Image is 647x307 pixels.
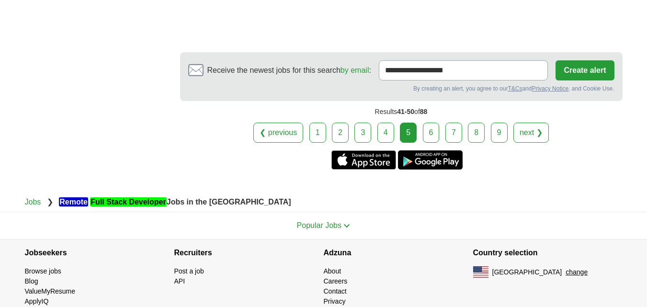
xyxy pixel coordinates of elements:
a: Privacy Notice [532,85,568,92]
h4: Country selection [473,239,623,266]
em: Remote [59,197,88,206]
a: Post a job [174,267,204,275]
a: ❮ previous [253,123,303,143]
a: Get the Android app [398,150,463,170]
a: API [174,277,185,285]
a: 6 [423,123,440,143]
span: ❯ [47,198,53,206]
a: 3 [354,123,371,143]
a: ApplyIQ [25,297,49,305]
span: [GEOGRAPHIC_DATA] [492,267,562,277]
a: Get the iPhone app [331,150,396,170]
img: US flag [473,266,488,278]
button: change [566,267,588,277]
a: next ❯ [513,123,549,143]
div: 5 [400,123,417,143]
span: Receive the newest jobs for this search : [207,65,371,76]
em: Full Stack Developer [90,197,166,206]
div: Results of [180,101,623,123]
strong: Jobs in the [GEOGRAPHIC_DATA] [59,197,291,206]
a: by email [341,66,369,74]
a: 4 [377,123,394,143]
a: Privacy [324,297,346,305]
a: Careers [324,277,348,285]
a: Blog [25,277,38,285]
a: Browse jobs [25,267,61,275]
a: 7 [445,123,462,143]
a: 8 [468,123,485,143]
span: Popular Jobs [297,221,341,229]
a: About [324,267,341,275]
a: Jobs [25,198,41,206]
a: 9 [491,123,508,143]
img: toggle icon [343,224,350,228]
a: 2 [332,123,349,143]
div: By creating an alert, you agree to our and , and Cookie Use. [188,84,614,93]
button: Create alert [556,60,614,80]
span: 41-50 [397,108,414,115]
a: Contact [324,287,347,295]
a: 1 [309,123,326,143]
a: ValueMyResume [25,287,76,295]
a: T&Cs [508,85,522,92]
span: 88 [420,108,428,115]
